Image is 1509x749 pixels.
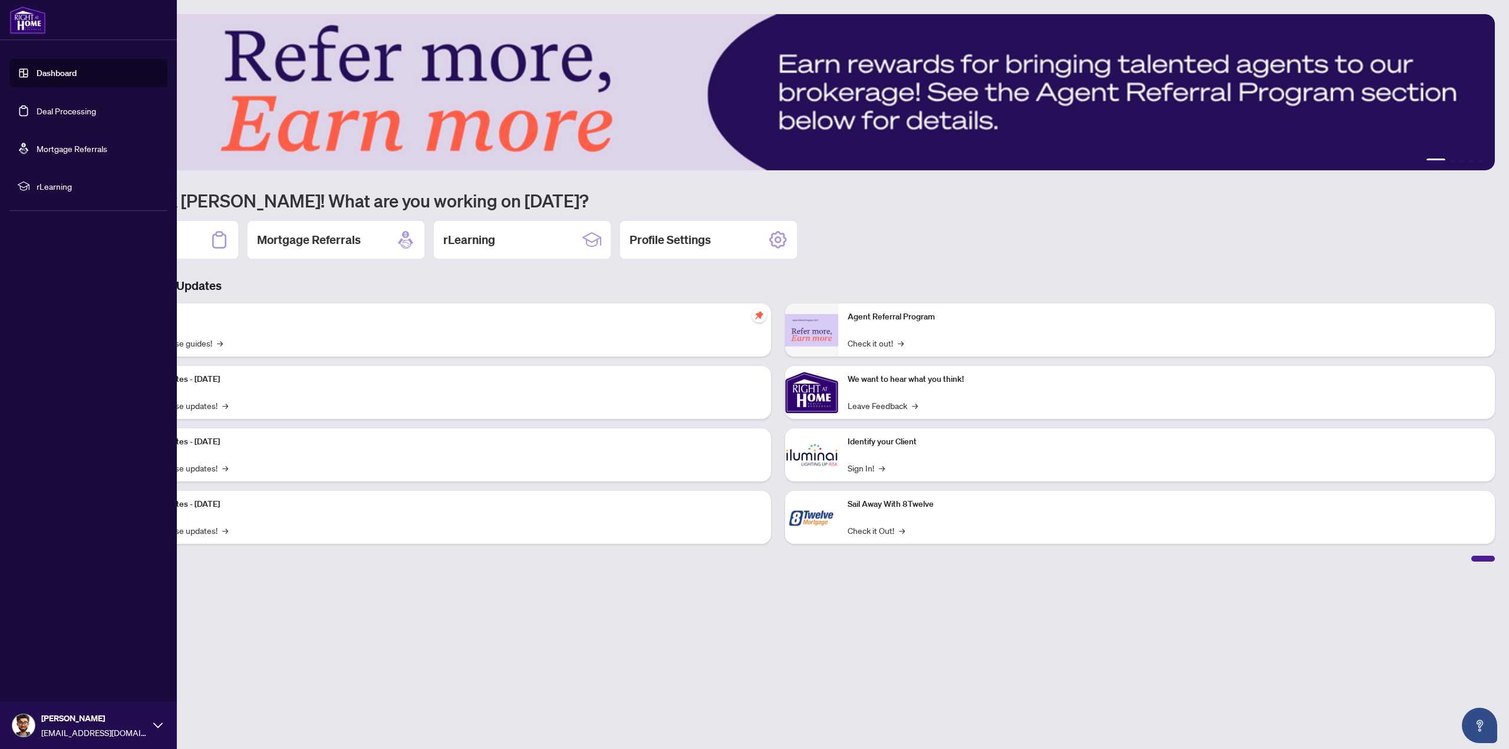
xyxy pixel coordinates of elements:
[848,336,904,349] a: Check it out!→
[899,524,905,537] span: →
[1469,159,1474,163] button: 4
[848,399,918,412] a: Leave Feedback→
[1450,159,1455,163] button: 2
[630,232,711,248] h2: Profile Settings
[879,461,885,474] span: →
[785,366,838,419] img: We want to hear what you think!
[124,373,762,386] p: Platform Updates - [DATE]
[124,435,762,448] p: Platform Updates - [DATE]
[222,399,228,412] span: →
[222,524,228,537] span: →
[257,232,361,248] h2: Mortgage Referrals
[9,6,46,34] img: logo
[37,68,77,78] a: Dashboard
[1462,708,1497,743] button: Open asap
[61,189,1495,212] h1: Welcome back [PERSON_NAME]! What are you working on [DATE]?
[1478,159,1483,163] button: 5
[217,336,223,349] span: →
[848,461,885,474] a: Sign In!→
[848,311,1485,324] p: Agent Referral Program
[785,314,838,347] img: Agent Referral Program
[41,712,147,725] span: [PERSON_NAME]
[443,232,495,248] h2: rLearning
[37,180,159,193] span: rLearning
[124,311,762,324] p: Self-Help
[1459,159,1464,163] button: 3
[61,14,1495,170] img: Slide 0
[37,143,107,154] a: Mortgage Referrals
[785,428,838,481] img: Identify your Client
[41,726,147,739] span: [EMAIL_ADDRESS][DOMAIN_NAME]
[848,498,1485,511] p: Sail Away With 8Twelve
[222,461,228,474] span: →
[848,435,1485,448] p: Identify your Client
[37,105,96,116] a: Deal Processing
[848,373,1485,386] p: We want to hear what you think!
[898,336,904,349] span: →
[752,308,766,322] span: pushpin
[61,278,1495,294] h3: Brokerage & Industry Updates
[785,491,838,544] img: Sail Away With 8Twelve
[1426,159,1445,163] button: 1
[912,399,918,412] span: →
[12,714,35,737] img: Profile Icon
[124,498,762,511] p: Platform Updates - [DATE]
[848,524,905,537] a: Check it Out!→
